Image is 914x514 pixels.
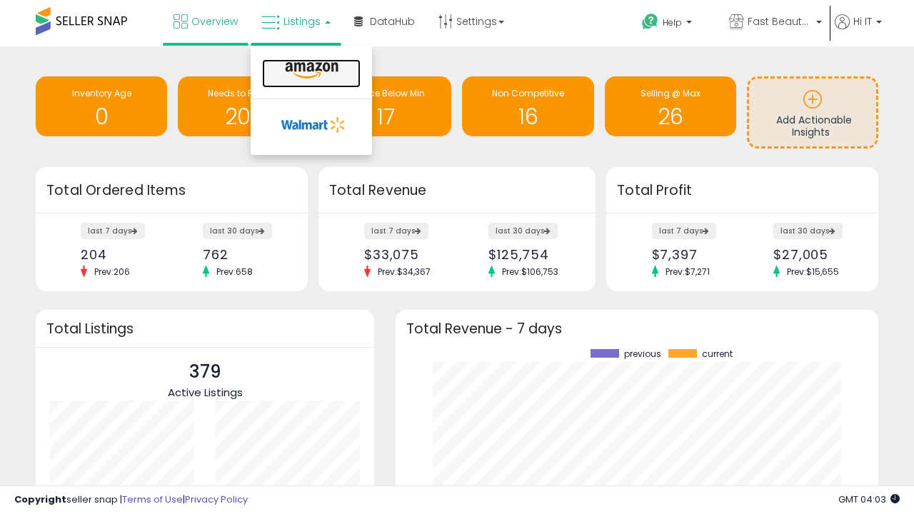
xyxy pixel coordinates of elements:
strong: Copyright [14,493,66,506]
span: Inventory Age [72,87,131,99]
a: Inventory Age 0 [36,76,167,136]
div: $33,075 [364,247,446,262]
label: last 30 days [488,223,558,239]
span: Prev: 658 [209,266,260,278]
h1: 16 [469,105,586,128]
span: Prev: $34,367 [371,266,438,278]
a: Hi IT [835,14,882,46]
span: Active Listings [168,385,243,400]
h3: Total Revenue - 7 days [406,323,868,334]
a: Help [631,2,716,46]
a: Non Competitive 16 [462,76,593,136]
h3: Total Ordered Items [46,181,297,201]
i: Get Help [641,13,659,31]
span: Selling @ Max [641,87,700,99]
label: last 7 days [652,223,716,239]
div: $27,005 [773,247,853,262]
span: BB Price Below Min [346,87,425,99]
span: Hi IT [853,14,872,29]
h3: Total Profit [617,181,868,201]
h3: Total Revenue [329,181,585,201]
h1: 26 [612,105,729,128]
span: Fast Beauty ([GEOGRAPHIC_DATA]) [748,14,812,29]
label: last 7 days [81,223,145,239]
a: Terms of Use [122,493,183,506]
h1: 0 [43,105,160,128]
h3: Total Listings [46,323,363,334]
h1: 17 [327,105,444,128]
span: current [702,349,733,359]
h1: 207 [185,105,302,128]
label: last 7 days [364,223,428,239]
span: Prev: $7,271 [658,266,717,278]
span: Needs to Reprice [208,87,280,99]
span: Add Actionable Insights [776,113,852,140]
span: previous [624,349,661,359]
span: 2025-09-8 04:03 GMT [838,493,900,506]
a: Needs to Reprice 207 [178,76,309,136]
div: $7,397 [652,247,732,262]
span: DataHub [370,14,415,29]
span: Prev: 206 [87,266,137,278]
div: 204 [81,247,161,262]
span: Overview [191,14,238,29]
label: last 30 days [203,223,272,239]
div: seller snap | | [14,493,248,507]
div: 762 [203,247,283,262]
label: last 30 days [773,223,843,239]
div: $125,754 [488,247,571,262]
a: Selling @ Max 26 [605,76,736,136]
span: Non Competitive [492,87,564,99]
a: Privacy Policy [185,493,248,506]
p: 379 [168,358,243,385]
span: Prev: $106,753 [495,266,566,278]
span: Help [663,16,682,29]
a: BB Price Below Min 17 [320,76,451,136]
a: Add Actionable Insights [749,79,876,146]
span: Listings [283,14,321,29]
span: Prev: $15,655 [780,266,846,278]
